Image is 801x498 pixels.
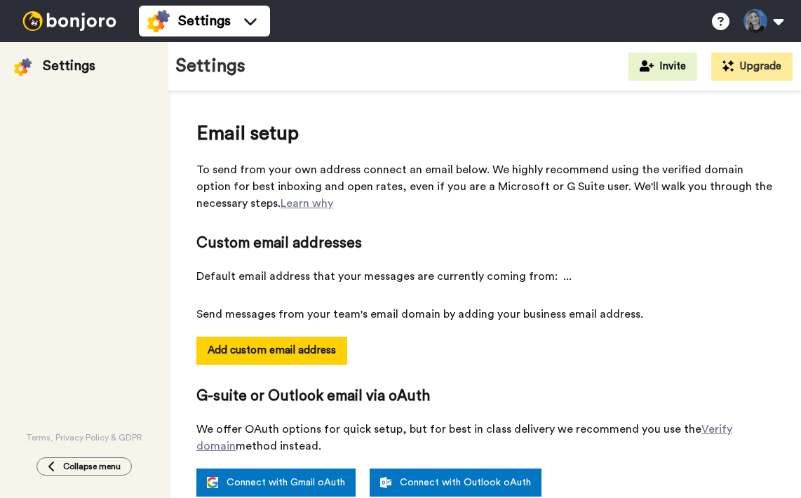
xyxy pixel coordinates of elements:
div: Settings [43,56,95,76]
img: settings-colored.svg [147,10,170,32]
img: settings-colored.svg [14,58,32,76]
h1: Settings [175,56,245,76]
span: We offer OAuth options for quick setup, but for best in class delivery we recommend you use the m... [196,421,773,455]
span: Send messages from your team's email domain by adding your business email address. [196,306,773,323]
span: Custom email addresses [196,233,773,254]
button: Collapse menu [36,457,132,476]
span: ... [563,268,572,285]
img: google.svg [207,477,218,488]
span: Settings [178,11,231,31]
button: Add custom email address [196,337,347,365]
img: bj-logo-header-white.svg [17,11,122,31]
a: Learn why [281,198,333,209]
button: Invite [628,53,697,81]
span: Email setup [196,119,773,147]
button: Upgrade [711,53,793,81]
span: To send from your own address connect an email below. We highly recommend using the verified doma... [196,161,773,212]
a: Connect with Gmail oAuth [196,469,356,497]
span: G-suite or Outlook email via oAuth [196,386,773,407]
img: outlook-white.svg [380,477,391,488]
a: Connect with Outlook oAuth [370,469,541,497]
span: Collapse menu [63,461,121,472]
span: Default email address that your messages are currently coming from: [196,268,773,285]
